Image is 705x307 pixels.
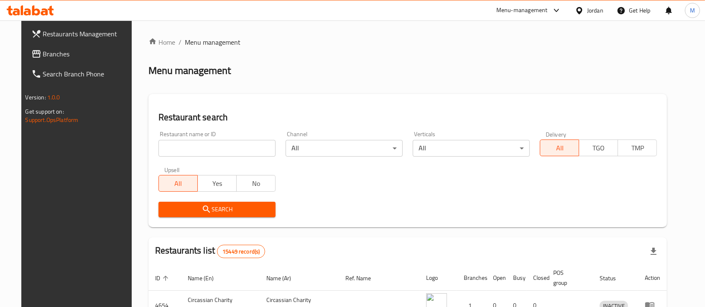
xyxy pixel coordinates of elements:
button: TGO [579,140,618,156]
a: Restaurants Management [25,24,139,44]
th: Branches [457,265,486,291]
a: Home [148,37,175,47]
input: Search for restaurant name or ID.. [158,140,276,157]
nav: breadcrumb [148,37,667,47]
span: Name (Ar) [267,273,302,283]
span: Restaurants Management [43,29,133,39]
span: Menu management [185,37,240,47]
button: Search [158,202,276,217]
div: Jordan [587,6,603,15]
span: Yes [201,178,233,190]
a: Branches [25,44,139,64]
a: Support.OpsPlatform [26,114,79,125]
span: Ref. Name [345,273,382,283]
span: All [544,142,576,154]
span: Search Branch Phone [43,69,133,79]
div: All [413,140,530,157]
button: All [540,140,579,156]
span: ID [155,273,171,283]
span: TMP [621,142,654,154]
button: TMP [618,140,657,156]
div: All [286,140,403,157]
span: POS group [553,268,583,288]
button: Yes [197,175,237,192]
span: Search [165,204,269,215]
button: All [158,175,198,192]
th: Action [638,265,667,291]
span: TGO [582,142,615,154]
li: / [179,37,181,47]
label: Upsell [164,167,180,173]
span: No [240,178,272,190]
button: No [236,175,276,192]
th: Logo [419,265,457,291]
span: Branches [43,49,133,59]
th: Open [486,265,506,291]
div: Menu-management [496,5,548,15]
th: Busy [506,265,526,291]
label: Delivery [546,131,567,137]
div: Export file [644,241,664,261]
h2: Menu management [148,64,231,77]
span: Get support on: [26,106,64,117]
h2: Restaurant search [158,111,657,124]
span: Version: [26,92,46,103]
span: Status [600,273,627,283]
a: Search Branch Phone [25,64,139,84]
span: Name (En) [188,273,225,283]
span: 1.0.0 [47,92,60,103]
span: M [690,6,695,15]
span: 15449 record(s) [217,248,265,256]
span: All [162,178,194,190]
div: Total records count [217,245,265,258]
th: Closed [526,265,547,291]
h2: Restaurants list [155,244,266,258]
